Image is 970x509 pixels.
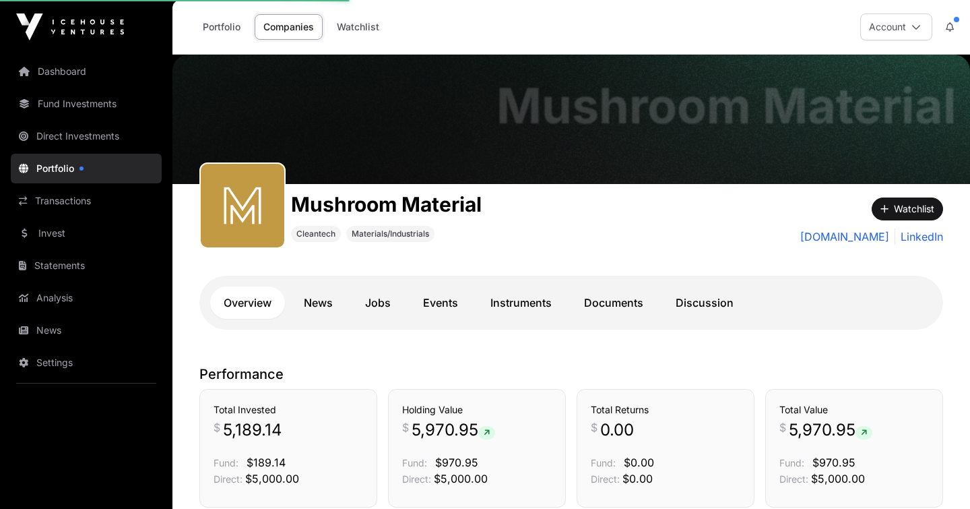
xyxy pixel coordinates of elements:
h1: Mushroom Material [291,192,482,216]
h3: Total Returns [591,403,740,417]
span: Fund: [779,457,804,469]
span: $ [779,419,786,436]
span: $ [591,419,597,436]
button: Watchlist [872,198,943,220]
a: Jobs [352,287,404,319]
a: Overview [210,287,285,319]
h1: Mushroom Material [496,82,957,130]
a: Direct Investments [11,121,162,151]
a: Fund Investments [11,89,162,119]
a: Portfolio [194,14,249,40]
span: Fund: [591,457,616,469]
span: Direct: [779,473,808,485]
a: Portfolio [11,154,162,183]
a: [DOMAIN_NAME] [800,229,889,245]
span: 5,970.95 [789,419,872,441]
a: Analysis [11,283,162,313]
span: 5,970.95 [412,419,495,441]
a: Watchlist [328,14,388,40]
span: $5,000.00 [811,472,865,485]
a: News [290,287,346,319]
a: Invest [11,218,162,248]
span: 0.00 [600,419,634,441]
iframe: Chat Widget [903,444,970,509]
span: $5,000.00 [434,472,488,485]
a: Documents [571,287,657,319]
span: Fund: [402,457,427,469]
span: $ [402,419,409,436]
span: Direct: [591,473,620,485]
h3: Total Value [779,403,929,417]
img: Icehouse Ventures Logo [16,13,124,40]
a: Statements [11,251,162,280]
a: Settings [11,348,162,378]
span: $0.00 [622,472,653,485]
span: 5,189.14 [223,419,282,441]
a: News [11,316,162,345]
span: $970.95 [435,456,478,469]
span: $970.95 [812,456,855,469]
span: $ [214,419,220,436]
img: Mushroom Material [172,55,970,184]
a: Discussion [662,287,747,319]
a: Dashboard [11,57,162,86]
span: $0.00 [624,456,654,469]
h3: Holding Value [402,403,552,417]
p: Performance [199,365,943,384]
span: Direct: [402,473,431,485]
a: Companies [255,14,323,40]
nav: Tabs [210,287,932,319]
a: LinkedIn [895,229,943,245]
span: $5,000.00 [245,472,299,485]
a: Instruments [477,287,565,319]
h3: Total Invested [214,403,363,417]
span: Direct: [214,473,243,485]
a: Events [410,287,472,319]
span: Fund: [214,457,238,469]
span: $189.14 [247,456,286,469]
span: Materials/Industrials [352,229,429,239]
a: Transactions [11,186,162,216]
button: Account [860,13,932,40]
span: Cleantech [296,229,335,239]
img: Mushroom-Material.svg [206,169,279,242]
